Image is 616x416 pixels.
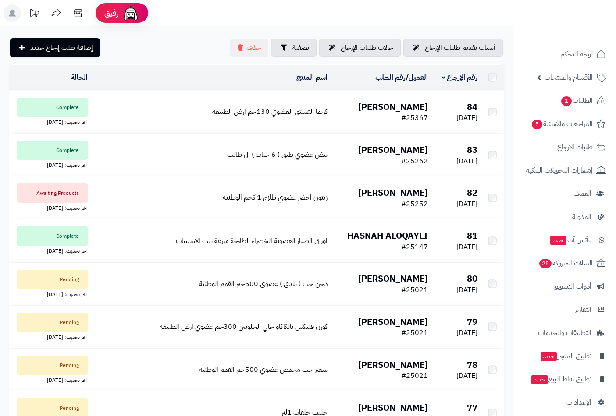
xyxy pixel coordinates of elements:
b: 83 [467,143,477,156]
a: المراجعات والأسئلة5 [519,113,611,134]
span: #25147 [401,242,428,252]
span: #25021 [401,285,428,295]
a: السلات المتروكة25 [519,253,611,274]
a: زيتون اخضر عضوي طازج 1 كجم الوطنية [223,192,328,203]
span: الإعدادات [566,396,591,409]
a: العملاء [519,183,611,204]
span: كورن فليكس بالكاكاو خالي الجلوتين 300جم عضوي ارض الطبيعة [160,321,328,332]
a: الطلبات1 [519,90,611,111]
div: اخر تحديث: [DATE] [13,117,88,126]
span: #25021 [401,328,428,338]
a: اوراق الصبار العضوية الخضراء الطازجة مزرعة بيت الاستنبات [176,236,328,246]
span: جديد [550,236,566,245]
img: ai-face.png [122,4,139,22]
span: بيض عضوي طبق ( 6 حبات ) ال طالب [227,149,328,160]
a: رقم الطلب [375,72,406,83]
a: المدونة [519,206,611,227]
a: التقارير [519,299,611,320]
span: [DATE] [456,199,477,209]
a: أسباب تقديم طلبات الإرجاع [403,39,503,57]
span: Complete [17,226,88,246]
span: [DATE] [456,242,477,252]
span: Pending [17,270,88,289]
a: تحديثات المنصة [23,4,45,24]
div: اخر تحديث: [DATE] [13,203,88,212]
a: دخن حب ( بلدي ) عضوي 500جم القمم الوطنية [199,279,328,289]
span: الطلبات [560,95,593,107]
span: Pending [17,313,88,332]
a: تطبيق نقاط البيعجديد [519,369,611,390]
a: إضافة طلب إرجاع جديد [10,38,100,57]
span: أسباب تقديم طلبات الإرجاع [425,42,495,53]
b: 80 [467,272,477,285]
span: التقارير [575,303,591,316]
a: طلبات الإرجاع [519,137,611,158]
span: المراجعات والأسئلة [531,118,593,130]
a: العميل [409,72,428,83]
div: اخر تحديث: [DATE] [13,246,88,255]
span: جديد [531,375,548,384]
b: [PERSON_NAME] [358,100,428,113]
img: logo-2.png [556,12,608,31]
a: تطبيق المتجرجديد [519,345,611,367]
span: أدوات التسويق [553,280,591,293]
b: [PERSON_NAME] [358,358,428,371]
span: #25367 [401,113,428,123]
b: [PERSON_NAME] [358,272,428,285]
span: السلات المتروكة [538,257,593,269]
span: العملاء [574,187,591,200]
a: إشعارات التحويلات البنكية [519,160,611,181]
a: التطبيقات والخدمات [519,322,611,343]
span: Complete [17,98,88,117]
a: حالات طلبات الإرجاع [319,39,401,57]
span: 5 [531,119,543,130]
span: تصفية [292,42,309,53]
div: اخر تحديث: [DATE] [13,160,88,169]
b: [PERSON_NAME] [358,315,428,328]
div: اخر تحديث: [DATE] [13,289,88,298]
span: Awaiting Products [17,183,88,203]
span: إشعارات التحويلات البنكية [526,164,593,176]
a: رقم الإرجاع [442,72,478,83]
span: رفيق [104,8,118,18]
b: 79 [467,315,477,328]
span: #25252 [401,199,428,209]
span: إضافة طلب إرجاع جديد [30,42,93,53]
span: [DATE] [456,328,477,338]
b: [PERSON_NAME] [358,143,428,156]
span: طلبات الإرجاع [557,141,593,153]
b: [PERSON_NAME] [358,186,428,199]
span: [DATE] [456,156,477,166]
b: 82 [467,186,477,199]
b: [PERSON_NAME] [358,401,428,414]
span: المدونة [572,211,591,223]
span: جديد [541,352,557,361]
span: التطبيقات والخدمات [538,327,591,339]
span: 25 [539,258,552,269]
span: تطبيق المتجر [540,350,591,362]
b: 81 [467,229,477,242]
b: 78 [467,358,477,371]
span: [DATE] [456,370,477,381]
a: شعير حب محمص عضوي 500جم القمم الوطنية [199,364,328,375]
span: #25021 [401,370,428,381]
a: الإعدادات [519,392,611,413]
b: 77 [467,401,477,414]
td: / [331,65,431,90]
a: لوحة التحكم [519,44,611,65]
button: تصفية [271,39,317,57]
a: اسم المنتج [296,72,328,83]
span: [DATE] [456,285,477,295]
b: 84 [467,100,477,113]
span: #25262 [401,156,428,166]
button: حذف [230,39,268,57]
a: وآتس آبجديد [519,229,611,250]
span: حذف [246,42,261,53]
span: كريما الفستق العضوي 130جم ارض الطبيعة [212,106,328,117]
b: HASNAH ALOQAYLI [347,229,428,242]
a: أدوات التسويق [519,276,611,297]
